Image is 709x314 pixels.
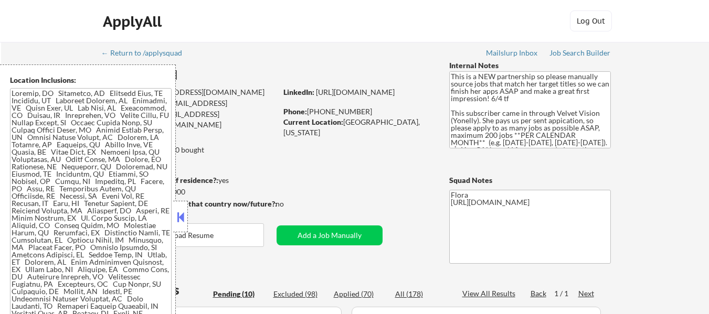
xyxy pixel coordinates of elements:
div: 64 sent / 10000 bought [102,145,277,155]
div: 1 / 1 [554,288,578,299]
strong: LinkedIn: [283,88,314,96]
div: $90,000 [102,187,277,197]
div: Back [531,288,547,299]
button: Add a Job Manually [277,225,383,245]
div: Pending (10) [213,289,266,299]
div: Applied (70) [334,289,386,299]
div: [PHONE_NUMBER] [283,106,432,117]
div: [EMAIL_ADDRESS][DOMAIN_NAME] [103,98,277,118]
a: [URL][DOMAIN_NAME] [316,88,395,96]
div: Next [578,288,595,299]
strong: Will need Visa to work in that country now/future?: [102,199,277,208]
div: no [276,199,305,209]
strong: Phone: [283,107,307,116]
div: Mailslurp Inbox [486,49,538,57]
div: View All Results [462,288,518,299]
div: [EMAIL_ADDRESS][DOMAIN_NAME] [103,87,277,98]
button: Log Out [570,10,612,31]
a: Job Search Builder [549,49,611,59]
div: [PERSON_NAME] [102,68,318,81]
div: Internal Notes [449,60,611,71]
div: Job Search Builder [549,49,611,57]
div: Squad Notes [449,175,611,186]
div: All (178) [395,289,448,299]
div: [EMAIL_ADDRESS][PERSON_NAME][DOMAIN_NAME] [102,109,277,129]
div: Location Inclusions: [10,75,172,85]
div: ApplyAll [103,13,165,30]
div: ← Return to /applysquad [101,49,192,57]
div: Excluded (98) [273,289,326,299]
strong: Current Location: [283,117,343,126]
a: ← Return to /applysquad [101,49,192,59]
a: Mailslurp Inbox [486,49,538,59]
div: [GEOGRAPHIC_DATA], [US_STATE] [283,117,432,137]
